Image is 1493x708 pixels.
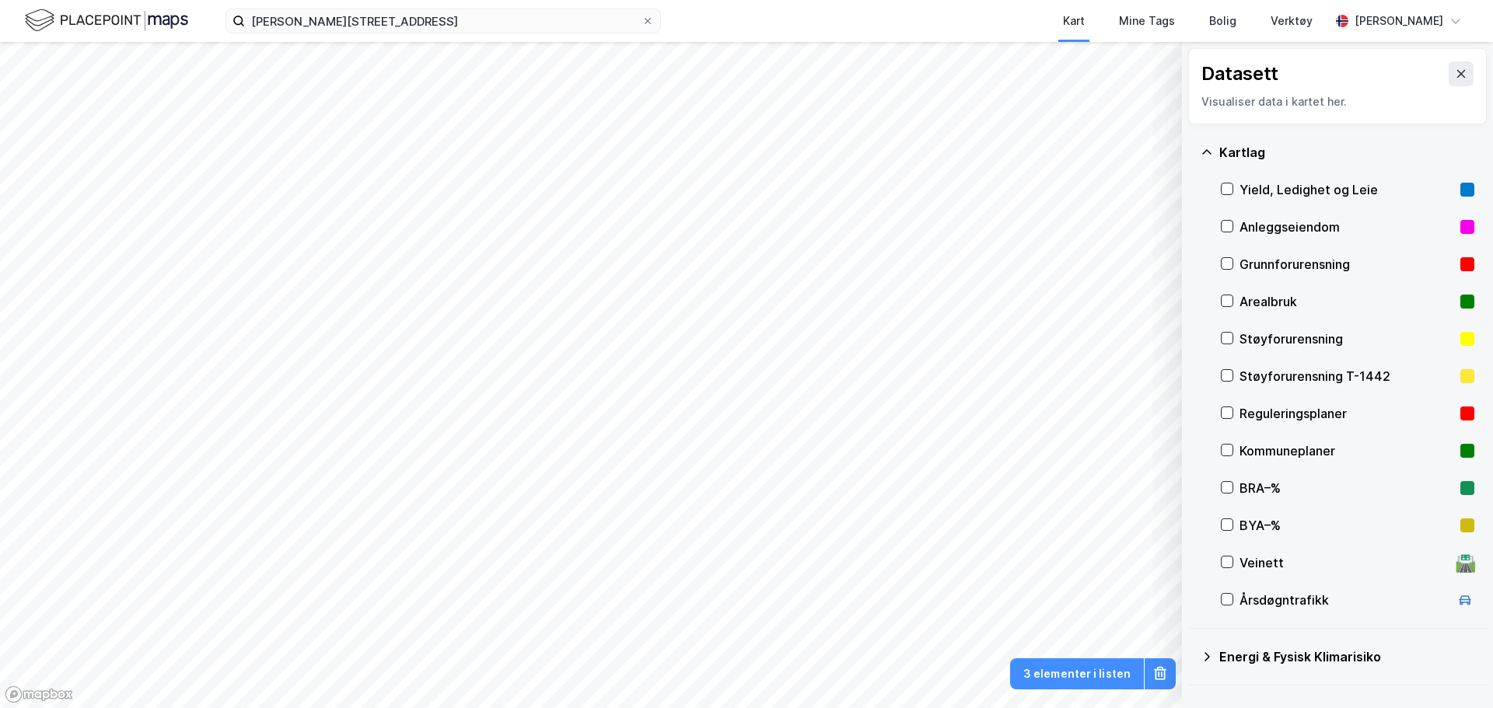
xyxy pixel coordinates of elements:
[1240,591,1449,609] div: Årsdøgntrafikk
[1240,404,1454,423] div: Reguleringsplaner
[1240,292,1454,311] div: Arealbruk
[1240,553,1449,572] div: Veinett
[1240,367,1454,385] div: Støyforurensning T-1442
[1271,12,1313,30] div: Verktøy
[245,9,642,33] input: Søk på adresse, matrikkel, gårdeiere, leietakere eller personer
[1240,218,1454,236] div: Anleggseiendom
[1119,12,1175,30] div: Mine Tags
[1355,12,1443,30] div: [PERSON_NAME]
[1201,92,1474,111] div: Visualiser data i kartet her.
[1240,479,1454,497] div: BRA–%
[1240,441,1454,460] div: Kommuneplaner
[1240,255,1454,274] div: Grunnforurensning
[1240,516,1454,535] div: BYA–%
[1455,553,1476,573] div: 🛣️
[1219,647,1474,666] div: Energi & Fysisk Klimarisiko
[1063,12,1085,30] div: Kart
[1010,658,1144,689] button: 3 elementer i listen
[1201,61,1278,86] div: Datasett
[1219,143,1474,162] div: Kartlag
[25,7,188,34] img: logo.f888ab2527a4732fd821a326f86c7f29.svg
[5,685,73,703] a: Mapbox homepage
[1240,180,1454,199] div: Yield, Ledighet og Leie
[1209,12,1236,30] div: Bolig
[1415,633,1493,708] iframe: Chat Widget
[1240,330,1454,348] div: Støyforurensning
